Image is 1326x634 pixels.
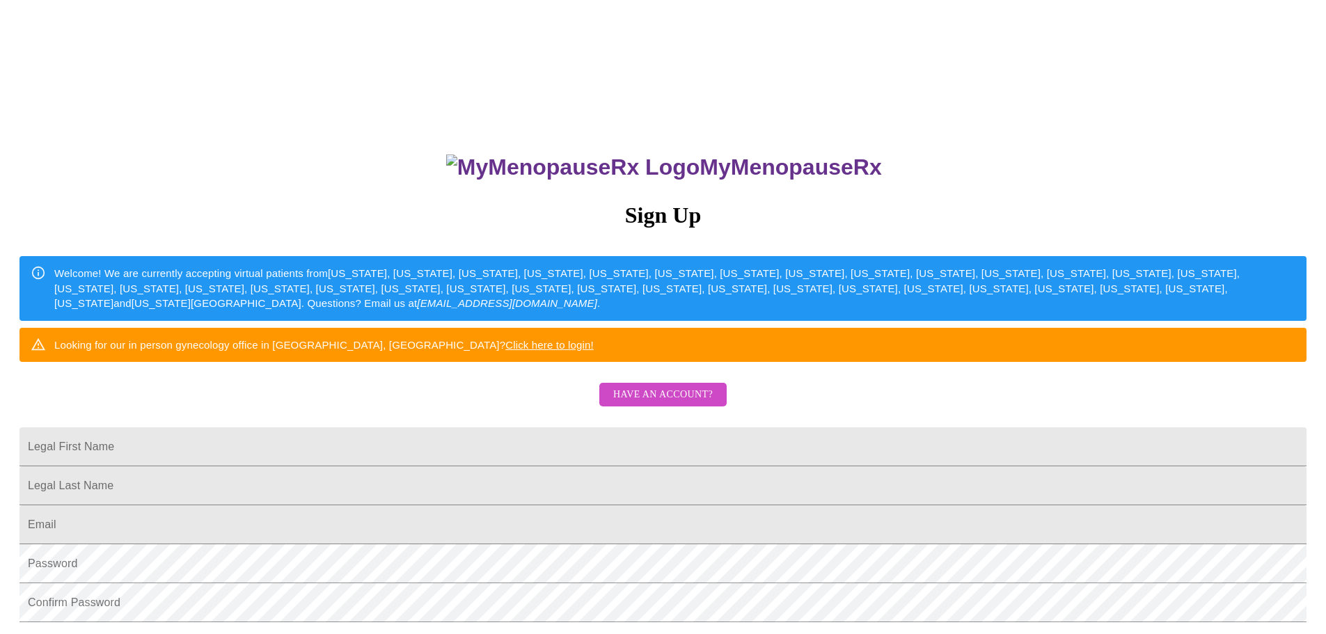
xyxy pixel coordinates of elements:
[19,203,1307,228] h3: Sign Up
[446,154,700,180] img: MyMenopauseRx Logo
[596,398,730,410] a: Have an account?
[22,154,1307,180] h3: MyMenopauseRx
[599,383,727,407] button: Have an account?
[613,386,713,404] span: Have an account?
[417,297,597,309] em: [EMAIL_ADDRESS][DOMAIN_NAME]
[54,332,594,358] div: Looking for our in person gynecology office in [GEOGRAPHIC_DATA], [GEOGRAPHIC_DATA]?
[54,260,1295,316] div: Welcome! We are currently accepting virtual patients from [US_STATE], [US_STATE], [US_STATE], [US...
[505,339,594,351] a: Click here to login!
